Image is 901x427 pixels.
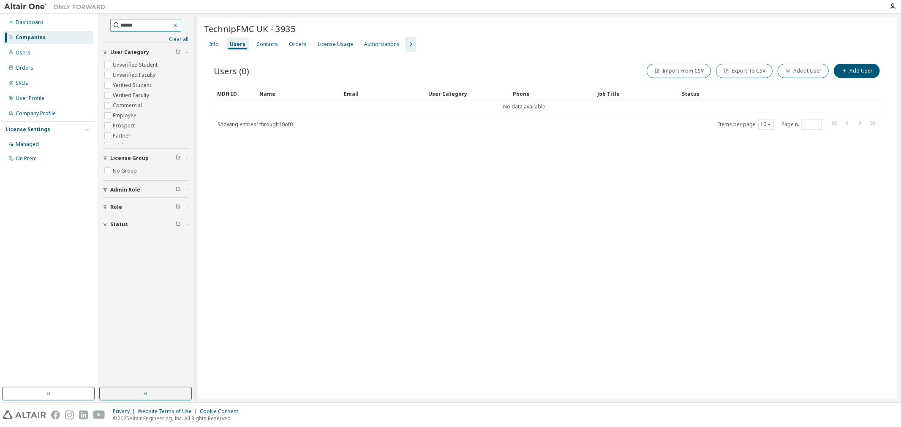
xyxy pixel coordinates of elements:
label: Unverified Faculty [113,70,157,80]
span: Clear filter [176,49,181,56]
div: Authorizations [364,41,400,48]
img: youtube.svg [93,411,105,419]
div: Users [230,41,245,48]
div: Name [259,87,337,100]
div: Orders [289,41,307,48]
button: Adopt User [778,64,829,78]
span: TechnipFMC UK - 3935 [204,23,296,35]
td: No data available [214,100,834,113]
div: Orders [16,65,33,71]
label: Commercial [113,100,144,111]
img: linkedin.svg [79,411,88,419]
button: User Category [103,43,188,62]
div: Website Terms of Use [138,408,200,415]
button: Role [103,198,188,216]
div: Cookie Consent [200,408,243,415]
button: Status [103,215,188,234]
span: License Group [110,155,149,162]
label: No Group [113,166,139,176]
p: © 2025 Altair Engineering, Inc. All Rights Reserved. [113,415,243,422]
span: Clear filter [176,221,181,228]
div: Users [16,49,30,56]
span: Admin Role [110,186,140,193]
label: Verified Faculty [113,90,151,100]
img: instagram.svg [65,411,74,419]
label: Trial [113,141,125,151]
span: Role [110,204,122,211]
div: Info [209,41,219,48]
div: Phone [513,87,591,100]
div: Managed [16,141,39,148]
label: Unverified Student [113,60,159,70]
div: Status [682,87,831,100]
span: Users (0) [214,65,249,77]
button: 10 [760,121,772,128]
label: Employee [113,111,138,121]
img: facebook.svg [51,411,60,419]
span: Clear filter [176,204,181,211]
span: Page n. [781,119,822,130]
label: Partner [113,131,132,141]
label: Prospect [113,121,136,131]
span: Status [110,221,128,228]
a: Clear all [103,36,188,43]
img: altair_logo.svg [3,411,46,419]
button: License Group [103,149,188,168]
div: Company Profile [16,110,56,117]
div: User Profile [16,95,44,102]
span: Showing entries 1 through 10 of 0 [218,121,293,128]
div: Email [344,87,422,100]
button: Admin Role [103,181,188,199]
div: Job Title [597,87,675,100]
div: Privacy [113,408,138,415]
div: Companies [16,34,46,41]
div: License Usage [318,41,353,48]
div: Dashboard [16,19,44,26]
img: Altair One [4,3,110,11]
div: Contacts [256,41,278,48]
span: User Category [110,49,149,56]
div: User Category [428,87,506,100]
label: Verified Student [113,80,153,90]
div: License Settings [5,126,50,133]
button: Export To CSV [716,64,773,78]
div: SKUs [16,80,28,86]
div: On Prem [16,155,37,162]
button: Add User [834,64,880,78]
button: Import From CSV [647,64,711,78]
span: Clear filter [176,155,181,162]
div: MDH ID [217,87,253,100]
span: Items per page [718,119,774,130]
span: Clear filter [176,186,181,193]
